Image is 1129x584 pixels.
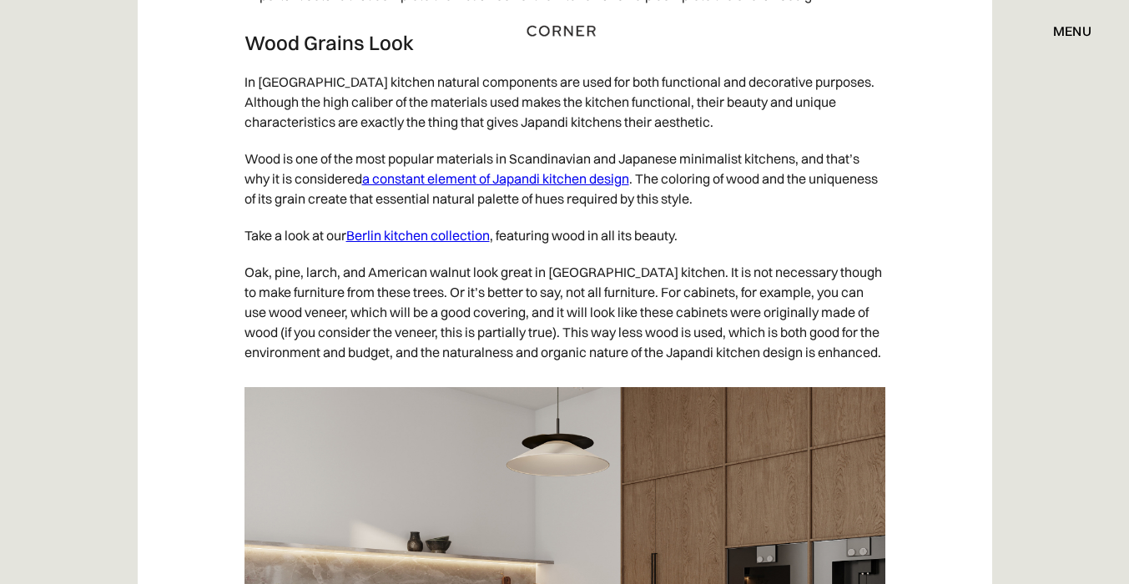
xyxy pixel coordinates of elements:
[244,217,885,254] p: Take a look at our , featuring wood in all its beauty.
[362,170,629,187] a: a constant element of Japandi kitchen design
[521,20,608,42] a: home
[1053,24,1091,38] div: menu
[244,63,885,140] p: In [GEOGRAPHIC_DATA] kitchen natural components are used for both functional and decorative purpo...
[346,227,490,244] a: Berlin kitchen collection
[244,140,885,217] p: Wood is one of the most popular materials in Scandinavian and Japanese minimalist kitchens, and t...
[1036,17,1091,45] div: menu
[244,254,885,370] p: Oak, pine, larch, and American walnut look great in [GEOGRAPHIC_DATA] kitchen. It is not necessar...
